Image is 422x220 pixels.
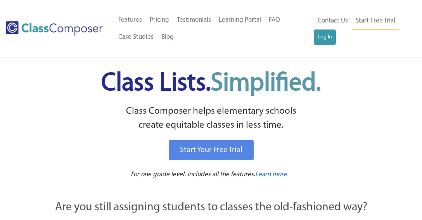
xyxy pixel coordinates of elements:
[255,171,289,178] span: Learn more.
[157,29,178,46] a: Blog
[131,171,255,178] span: For one grade level. Includes all the features.
[12,104,410,133] p: Class Composer helps elementary schools create equitable classes in less time.
[114,12,314,46] nav: Header Menu
[114,29,157,46] a: Case Studies
[314,12,352,29] a: Contact Us
[314,29,336,45] a: Log In
[173,12,215,29] a: Testimonials
[180,146,242,154] span: Start Your Free Trial
[255,170,289,180] a: Learn more.
[215,12,265,29] a: Learning Portal
[101,71,321,96] span: Class Lists.
[16,199,406,216] p: Are you still assigning students to classes the old-fashioned way?
[352,12,399,30] a: Start Free Trial
[211,71,321,96] span: Simplified.
[265,12,284,29] a: FAQ
[6,21,103,36] img: Class Composer
[169,140,254,160] a: Start Your Free Trial
[146,12,173,29] a: Pricing
[114,12,146,29] a: Features
[314,12,411,45] nav: Header Menu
